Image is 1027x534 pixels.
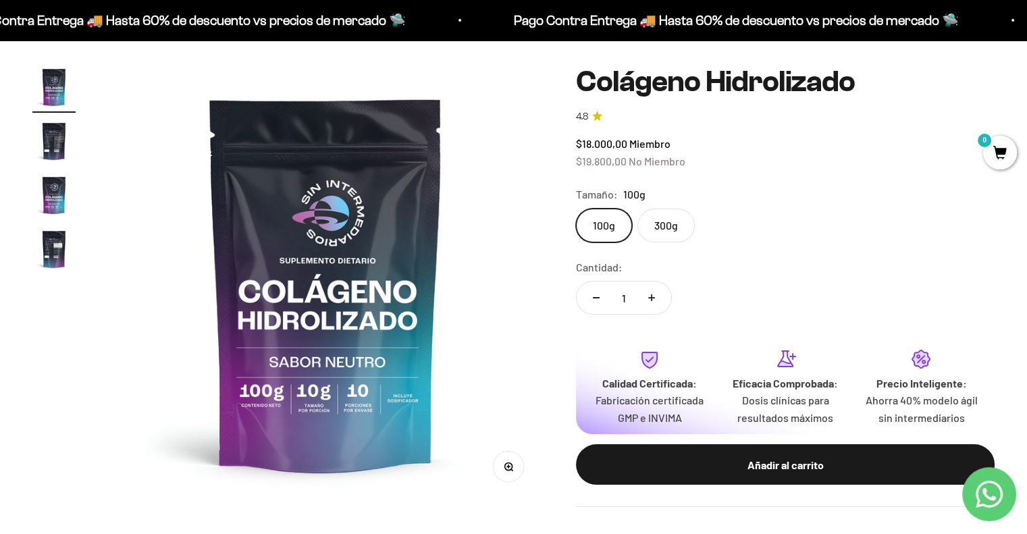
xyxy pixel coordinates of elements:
[32,65,76,109] img: Colágeno Hidrolizado
[32,228,76,275] button: Ir al artículo 4
[221,201,278,224] span: Enviar
[32,228,76,271] img: Colágeno Hidrolizado
[32,173,76,217] img: Colágeno Hidrolizado
[576,65,995,98] h1: Colágeno Hidrolizado
[864,392,978,426] p: Ahorra 40% modelo ágil sin intermediarios
[576,137,627,150] span: $18.000,00
[16,104,280,128] div: Más detalles sobre la fecha exacta de entrega.
[576,186,618,203] legend: Tamaño:
[876,377,966,390] strong: Precio Inteligente:
[576,259,623,276] label: Cantidad:
[508,9,953,31] p: Pago Contra Entrega 🚚 Hasta 60% de descuento vs precios de mercado 🛸
[16,131,280,155] div: Un mensaje de garantía de satisfacción visible.
[632,282,671,314] button: Aumentar cantidad
[576,109,995,124] a: 4.84.8 de 5.0 estrellas
[629,137,670,150] span: Miembro
[983,146,1017,161] a: 0
[108,65,544,501] img: Colágeno Hidrolizado
[32,119,76,163] img: Colágeno Hidrolizado
[729,392,843,426] p: Dosis clínicas para resultados máximos
[623,186,646,203] span: 100g
[16,64,280,101] div: Un aval de expertos o estudios clínicos en la página.
[976,132,993,149] mark: 0
[576,109,588,124] span: 4.8
[592,392,706,426] p: Fabricación certificada GMP e INVIMA
[16,22,280,53] p: ¿Qué te daría la seguridad final para añadir este producto a tu carrito?
[219,201,280,224] button: Enviar
[32,173,76,221] button: Ir al artículo 3
[32,65,76,113] button: Ir al artículo 1
[576,155,627,167] span: $19.800,00
[16,158,280,194] div: La confirmación de la pureza de los ingredientes.
[576,444,995,485] button: Añadir al carrito
[602,377,697,390] strong: Calidad Certificada:
[733,377,838,390] strong: Eficacia Comprobada:
[577,282,616,314] button: Reducir cantidad
[603,456,968,474] div: Añadir al carrito
[32,119,76,167] button: Ir al artículo 2
[629,155,685,167] span: No Miembro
